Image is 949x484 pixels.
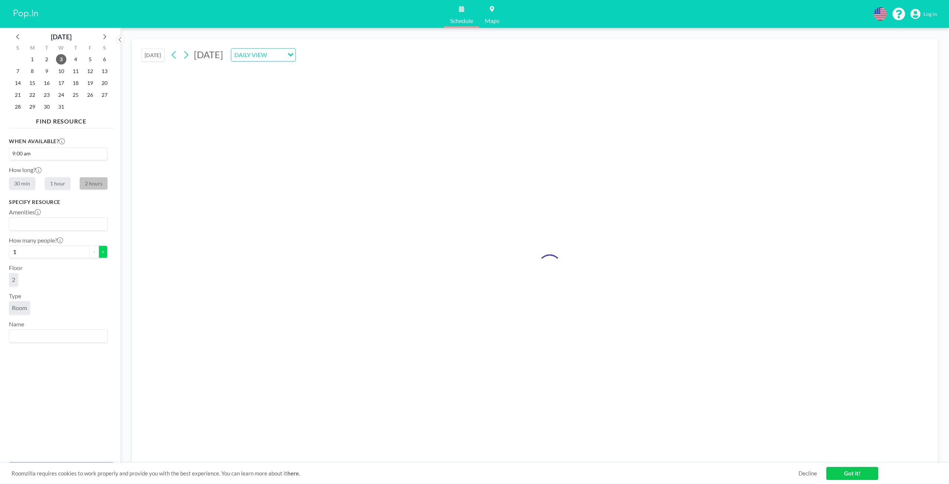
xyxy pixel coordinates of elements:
[9,199,108,205] h3: Specify resource
[269,50,283,60] input: Search for option
[9,264,23,271] label: Floor
[27,66,37,76] span: Monday, December 8, 2025
[56,78,66,88] span: Wednesday, December 17, 2025
[80,177,108,190] label: 2 hours
[99,54,110,65] span: Saturday, December 6, 2025
[56,102,66,112] span: Wednesday, December 31, 2025
[70,54,81,65] span: Thursday, December 4, 2025
[12,276,15,283] span: 2
[68,44,83,53] div: T
[9,177,35,190] label: 30 min
[798,470,817,477] a: Decline
[56,54,66,65] span: Wednesday, December 3, 2025
[99,246,108,258] button: +
[70,78,81,88] span: Thursday, December 18, 2025
[99,78,110,88] span: Saturday, December 20, 2025
[42,90,52,100] span: Tuesday, December 23, 2025
[287,470,300,477] a: here.
[90,246,99,258] button: -
[42,102,52,112] span: Tuesday, December 30, 2025
[826,467,878,480] a: Got it!
[233,50,268,60] span: DAILY VIEW
[910,9,937,19] a: Log in
[27,90,37,100] span: Monday, December 22, 2025
[70,90,81,100] span: Thursday, December 25, 2025
[85,90,95,100] span: Friday, December 26, 2025
[54,44,69,53] div: W
[11,44,25,53] div: S
[45,177,70,190] label: 1 hour
[56,66,66,76] span: Wednesday, December 10, 2025
[97,44,112,53] div: S
[9,148,107,159] div: Search for option
[70,66,81,76] span: Thursday, December 11, 2025
[51,32,72,42] div: [DATE]
[42,66,52,76] span: Tuesday, December 9, 2025
[231,49,295,61] div: Search for option
[42,78,52,88] span: Tuesday, December 16, 2025
[85,54,95,65] span: Friday, December 5, 2025
[42,54,52,65] span: Tuesday, December 2, 2025
[13,90,23,100] span: Sunday, December 21, 2025
[923,11,937,17] span: Log in
[27,102,37,112] span: Monday, December 29, 2025
[40,44,54,53] div: T
[13,66,23,76] span: Sunday, December 7, 2025
[10,219,103,229] input: Search for option
[9,462,113,475] button: Clear all filters
[99,66,110,76] span: Saturday, December 13, 2025
[33,149,103,158] input: Search for option
[12,7,40,22] img: organization-logo
[11,470,798,477] span: Roomzilla requires cookies to work properly and provide you with the best experience. You can lea...
[9,292,21,300] label: Type
[10,331,103,341] input: Search for option
[485,18,499,24] span: Maps
[9,237,63,244] label: How many people?
[85,66,95,76] span: Friday, December 12, 2025
[13,102,23,112] span: Sunday, December 28, 2025
[141,49,165,62] button: [DATE]
[12,304,27,312] span: Room
[85,78,95,88] span: Friday, December 19, 2025
[27,78,37,88] span: Monday, December 15, 2025
[9,115,113,125] h4: FIND RESOURCE
[9,166,42,173] label: How long?
[11,150,32,157] span: 9:00 am
[25,44,40,53] div: M
[194,49,223,60] span: [DATE]
[83,44,97,53] div: F
[13,78,23,88] span: Sunday, December 14, 2025
[9,218,107,230] div: Search for option
[99,90,110,100] span: Saturday, December 27, 2025
[9,208,41,216] label: Amenities
[9,320,24,328] label: Name
[450,18,473,24] span: Schedule
[56,90,66,100] span: Wednesday, December 24, 2025
[27,54,37,65] span: Monday, December 1, 2025
[9,330,107,342] div: Search for option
